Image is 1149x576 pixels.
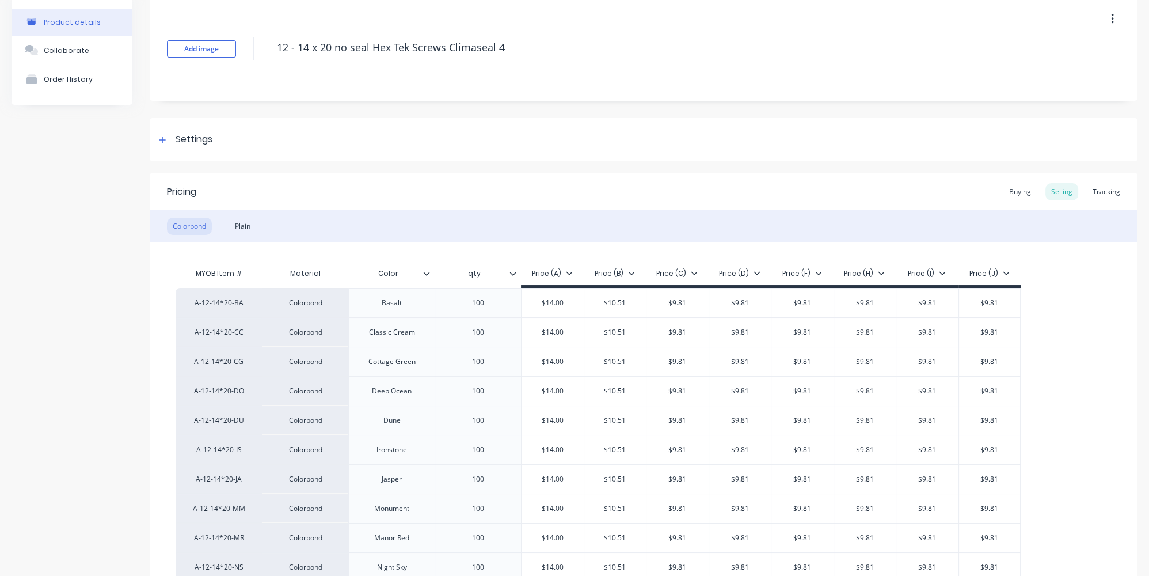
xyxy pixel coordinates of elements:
div: Night Sky [363,560,421,575]
div: $10.51 [584,318,646,347]
div: $9.81 [709,494,771,523]
div: $9.81 [959,435,1021,464]
div: $9.81 [709,377,771,406]
div: $9.81 [646,406,709,435]
div: Price (J) [969,268,1010,279]
div: $9.81 [896,465,958,494]
div: $14.00 [522,524,584,552]
div: $9.81 [834,435,896,464]
div: $9.81 [646,524,709,552]
div: Basalt [363,295,421,310]
div: $14.00 [522,289,584,317]
div: $10.51 [584,465,646,494]
div: 100 [450,442,507,457]
div: A-12-14*20-CCColorbondClassic Cream100$14.00$10.51$9.81$9.81$9.81$9.81$9.81$9.81 [176,317,1021,347]
div: qty [435,262,521,285]
button: Collaborate [12,36,132,65]
div: Pricing [167,185,196,199]
div: $9.81 [834,318,896,347]
div: $9.81 [709,347,771,376]
div: $10.51 [584,377,646,406]
div: Color [348,262,435,285]
div: $9.81 [709,289,771,317]
div: $9.81 [834,524,896,552]
div: $9.81 [896,377,958,406]
div: $9.81 [834,406,896,435]
div: Price (B) [595,268,635,279]
div: $10.51 [584,289,646,317]
div: $9.81 [771,435,834,464]
div: $9.81 [959,465,1021,494]
div: Plain [229,218,256,235]
div: Price (A) [532,268,573,279]
div: Collaborate [44,46,89,55]
div: Buying [1003,183,1037,200]
div: 100 [450,295,507,310]
div: $9.81 [709,524,771,552]
div: $9.81 [896,494,958,523]
button: Product details [12,9,132,36]
div: $9.81 [896,435,958,464]
div: $9.81 [709,318,771,347]
div: 100 [450,325,507,340]
div: Colorbond [262,376,348,406]
div: A-12-14*20-CG [187,357,250,367]
div: $14.00 [522,318,584,347]
div: $9.81 [959,494,1021,523]
div: $9.81 [646,347,709,376]
div: A-12-14*20-ISColorbondIronstone100$14.00$10.51$9.81$9.81$9.81$9.81$9.81$9.81 [176,435,1021,464]
div: $9.81 [834,494,896,523]
div: $9.81 [771,318,834,347]
div: 100 [450,560,507,575]
div: $9.81 [646,494,709,523]
div: $14.00 [522,406,584,435]
div: Dune [363,413,421,428]
div: Jasper [363,472,421,487]
div: 100 [450,384,507,399]
div: Colorbond [262,347,348,376]
div: $9.81 [896,318,958,347]
div: 100 [450,501,507,516]
div: 100 [450,530,507,545]
div: $10.51 [584,494,646,523]
div: $10.51 [584,435,646,464]
textarea: 12 - 14 x 20 no seal Hex Tek Screws Climaseal 4 [271,34,1034,61]
div: $14.00 [522,494,584,523]
div: A-12-14*20-JAColorbondJasper100$14.00$10.51$9.81$9.81$9.81$9.81$9.81$9.81 [176,464,1021,494]
div: Price (C) [656,268,698,279]
div: A-12-14*20-DUColorbondDune100$14.00$10.51$9.81$9.81$9.81$9.81$9.81$9.81 [176,406,1021,435]
div: 100 [450,413,507,428]
div: $9.81 [646,377,709,406]
div: $14.00 [522,435,584,464]
div: $10.51 [584,524,646,552]
div: $9.81 [959,289,1021,317]
div: $9.81 [771,465,834,494]
div: A-12-14*20-IS [187,445,250,455]
div: $9.81 [646,435,709,464]
div: $14.00 [522,377,584,406]
div: $9.81 [771,347,834,376]
div: Price (H) [844,268,885,279]
div: $10.51 [584,347,646,376]
div: $9.81 [959,318,1021,347]
button: Order History [12,65,132,93]
div: Price (D) [719,268,760,279]
div: $9.81 [959,347,1021,376]
div: Colorbond [262,464,348,494]
div: $10.51 [584,406,646,435]
div: $9.81 [771,406,834,435]
div: Manor Red [363,530,421,545]
div: A-12-14*20-MM [187,503,250,514]
button: Add image [167,40,236,58]
div: A-12-14*20-BAColorbondBasalt100$14.00$10.51$9.81$9.81$9.81$9.81$9.81$9.81 [176,288,1021,317]
div: Selling [1045,183,1078,200]
div: $9.81 [646,289,709,317]
div: $9.81 [771,377,834,406]
div: $9.81 [771,494,834,523]
div: Settings [176,132,212,147]
div: $9.81 [896,347,958,376]
div: $9.81 [709,465,771,494]
div: $9.81 [771,524,834,552]
div: A-12-14*20-CC [187,327,250,338]
div: Monument [363,501,421,516]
